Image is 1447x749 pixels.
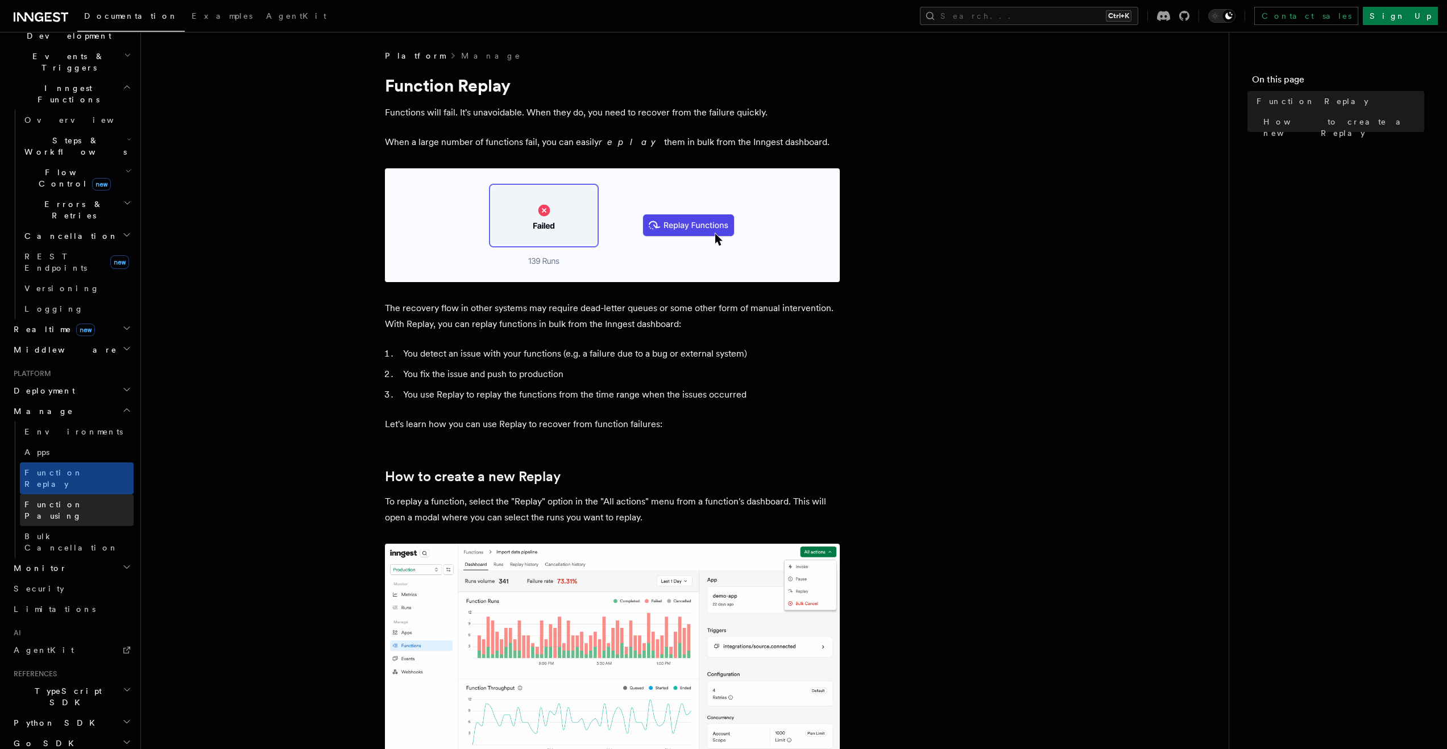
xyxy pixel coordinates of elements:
p: Functions will fail. It's unavoidable. When they do, you need to recover from the failure quickly. [385,105,840,121]
p: The recovery flow in other systems may require dead-letter queues or some other form of manual in... [385,300,840,332]
img: Relay graphic [385,168,840,282]
span: Logging [24,304,84,313]
a: How to create a new Replay [385,469,561,485]
a: Logging [20,299,134,319]
span: Documentation [84,11,178,20]
button: Toggle dark mode [1208,9,1235,23]
span: Steps & Workflows [20,135,127,158]
span: Versioning [24,284,99,293]
div: Manage [9,421,134,558]
a: Function Replay [20,462,134,494]
span: new [76,324,95,336]
a: Security [9,578,134,599]
span: Cancellation [20,230,118,242]
button: Steps & Workflows [20,130,134,162]
a: Limitations [9,599,134,619]
span: Python SDK [9,717,102,729]
button: Search...Ctrl+K [920,7,1138,25]
a: Examples [185,3,259,31]
a: Function Pausing [20,494,134,526]
a: Documentation [77,3,185,32]
em: replay [599,136,664,147]
button: Events & Triggers [9,46,134,78]
h4: On this page [1252,73,1424,91]
span: Security [14,584,64,593]
li: You use Replay to replay the functions from the time range when the issues occurred [400,387,840,403]
a: Contact sales [1254,7,1358,25]
span: Function Replay [1257,96,1369,107]
span: REST Endpoints [24,252,87,272]
a: Manage [461,50,521,61]
span: Examples [192,11,252,20]
div: Inngest Functions [9,110,134,319]
span: TypeScript SDK [9,685,123,708]
button: Manage [9,401,134,421]
span: Errors & Retries [20,198,123,221]
a: Environments [20,421,134,442]
span: AgentKit [14,645,74,655]
p: When a large number of functions fail, you can easily them in bulk from the Inngest dashboard. [385,134,840,150]
a: Overview [20,110,134,130]
p: Let's learn how you can use Replay to recover from function failures: [385,416,840,432]
span: new [110,255,129,269]
h1: Function Replay [385,75,840,96]
span: Function Replay [24,468,83,489]
span: Function Pausing [24,500,83,520]
span: Bulk Cancellation [24,532,118,552]
span: Flow Control [20,167,125,189]
button: Cancellation [20,226,134,246]
a: Apps [20,442,134,462]
span: Platform [385,50,445,61]
span: Deployment [9,385,75,396]
span: Inngest Functions [9,82,123,105]
button: Inngest Functions [9,78,134,110]
button: Python SDK [9,713,134,733]
span: Monitor [9,562,67,574]
button: Middleware [9,340,134,360]
button: Monitor [9,558,134,578]
kbd: Ctrl+K [1106,10,1131,22]
span: Platform [9,369,51,378]
span: AI [9,628,21,638]
span: Realtime [9,324,95,335]
a: REST Endpointsnew [20,246,134,278]
a: Sign Up [1363,7,1438,25]
span: Go SDK [9,738,81,749]
button: TypeScript SDK [9,681,134,713]
a: Function Replay [1252,91,1424,111]
span: AgentKit [266,11,326,20]
button: Errors & Retries [20,194,134,226]
span: Manage [9,405,73,417]
span: Overview [24,115,142,125]
a: How to create a new Replay [1259,111,1424,143]
button: Deployment [9,380,134,401]
button: Flow Controlnew [20,162,134,194]
span: Middleware [9,344,117,355]
a: Versioning [20,278,134,299]
a: AgentKit [9,640,134,660]
a: AgentKit [259,3,333,31]
span: Apps [24,448,49,457]
li: You fix the issue and push to production [400,366,840,382]
p: To replay a function, select the "Replay" option in the "All actions" menu from a function's dash... [385,494,840,525]
li: You detect an issue with your functions (e.g. a failure due to a bug or external system) [400,346,840,362]
span: How to create a new Replay [1263,116,1424,139]
span: References [9,669,57,678]
a: Bulk Cancellation [20,526,134,558]
span: Limitations [14,605,96,614]
span: Events & Triggers [9,51,124,73]
span: new [92,178,111,191]
button: Realtimenew [9,319,134,340]
span: Environments [24,427,123,436]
